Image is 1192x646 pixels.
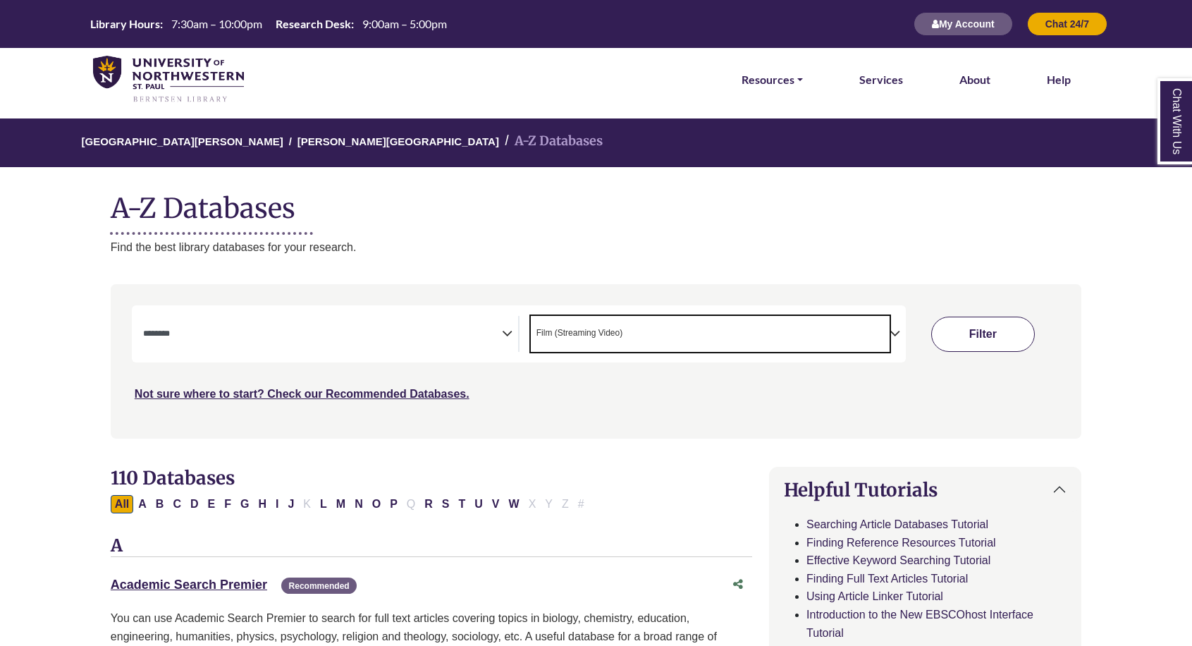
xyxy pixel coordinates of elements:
[111,284,1081,438] nav: Search filters
[488,495,504,513] button: Filter Results V
[724,571,752,598] button: Share this database
[135,388,469,400] a: Not sure where to start? Check our Recommended Databases.
[316,495,331,513] button: Filter Results L
[1027,18,1107,30] a: Chat 24/7
[859,71,903,89] a: Services
[134,495,151,513] button: Filter Results A
[536,327,622,340] span: Film (Streaming Video)
[455,495,470,513] button: Filter Results T
[806,573,968,585] a: Finding Full Text Articles Tutorial
[281,578,356,594] span: Recommended
[143,329,502,341] textarea: Search
[806,537,996,549] a: Finding Reference Resources Tutorial
[270,16,355,31] th: Research Desk:
[186,495,203,513] button: Filter Results D
[93,56,244,104] img: library_home
[85,16,164,31] th: Library Hours:
[1047,71,1071,89] a: Help
[220,495,235,513] button: Filter Results F
[505,495,524,513] button: Filter Results W
[111,466,235,489] span: 110 Databases
[271,495,283,513] button: Filter Results I
[236,495,253,513] button: Filter Results G
[368,495,385,513] button: Filter Results O
[111,118,1081,167] nav: breadcrumb
[171,17,262,30] span: 7:30am – 10:00pm
[770,468,1081,512] button: Helpful Tutorials
[350,495,367,513] button: Filter Results N
[438,495,454,513] button: Filter Results S
[931,317,1035,352] button: Submit for Search Results
[283,495,298,513] button: Filter Results J
[1027,12,1107,36] button: Chat 24/7
[152,495,168,513] button: Filter Results B
[420,495,437,513] button: Filter Results R
[806,609,1033,639] a: Introduction to the New EBSCOhost Interface Tutorial
[111,495,133,513] button: All
[254,495,271,513] button: Filter Results H
[297,133,499,147] a: [PERSON_NAME][GEOGRAPHIC_DATA]
[111,578,267,592] a: Academic Search Premier
[85,16,453,30] table: Hours Today
[499,131,603,152] li: A-Z Databases
[111,536,752,557] h3: A
[806,518,988,530] a: Searching Article Databases Tutorial
[111,181,1081,224] h1: A-Z Databases
[959,71,990,89] a: About
[806,590,943,602] a: Using Article Linker Tutorial
[386,495,402,513] button: Filter Results P
[204,495,220,513] button: Filter Results E
[625,329,632,341] textarea: Search
[914,12,1013,36] button: My Account
[111,497,590,509] div: Alpha-list to filter by first letter of database name
[742,71,803,89] a: Resources
[914,18,1013,30] a: My Account
[168,495,185,513] button: Filter Results C
[806,554,990,566] a: Effective Keyword Searching Tutorial
[362,17,447,30] span: 9:00am – 5:00pm
[332,495,350,513] button: Filter Results M
[111,238,1081,257] p: Find the best library databases for your research.
[82,133,283,147] a: [GEOGRAPHIC_DATA][PERSON_NAME]
[531,327,622,340] li: Film (Streaming Video)
[85,16,453,32] a: Hours Today
[470,495,487,513] button: Filter Results U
